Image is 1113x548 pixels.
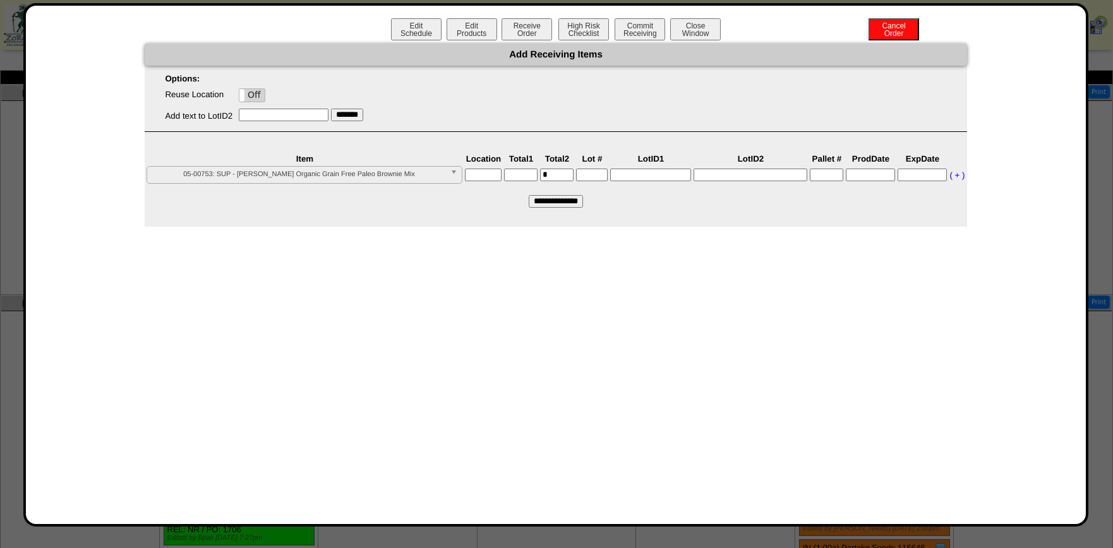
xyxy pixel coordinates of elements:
th: LotID1 [610,153,692,164]
button: CancelOrder [869,18,919,40]
th: Location [464,153,502,164]
th: ProdDate [845,153,896,164]
th: Total2 [539,153,574,164]
button: EditSchedule [391,18,442,40]
th: Lot # [575,153,608,164]
a: ( + ) [949,170,965,180]
label: Off [239,89,265,102]
th: LotID2 [693,153,808,164]
th: Pallet # [809,153,844,164]
a: CloseWindow [669,28,722,38]
th: Total1 [503,153,538,164]
div: OnOff [239,88,265,102]
span: 05-00753: SUP - [PERSON_NAME] Organic Grain Free Paleo Brownie Mix [152,167,445,182]
a: High RiskChecklist [557,29,612,38]
button: ReceiveOrder [502,18,552,40]
button: CommitReceiving [615,18,665,40]
button: CloseWindow [670,18,721,40]
label: Reuse Location [165,90,224,99]
button: EditProducts [447,18,497,40]
p: Options: [145,74,966,83]
label: Add text to LotID2 [165,111,232,121]
div: Add Receiving Items [145,44,966,66]
button: High RiskChecklist [558,18,609,40]
th: ExpDate [897,153,948,164]
th: Item [146,153,463,164]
